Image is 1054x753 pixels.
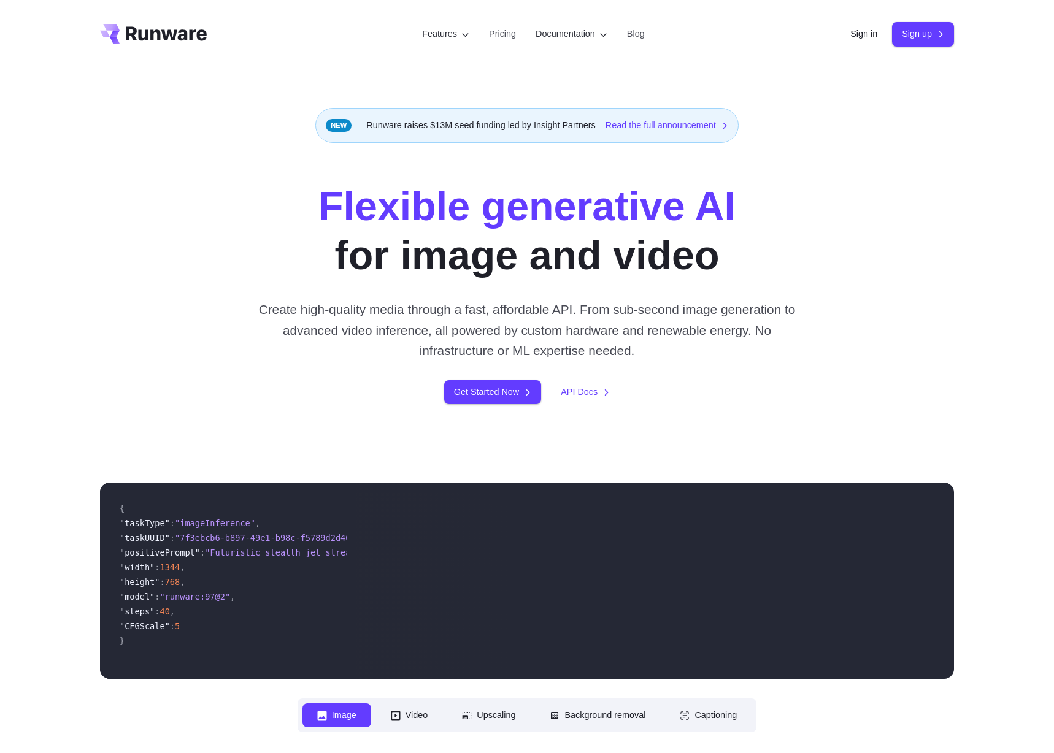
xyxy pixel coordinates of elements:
[200,548,205,557] span: :
[155,562,160,572] span: :
[535,703,660,727] button: Background removal
[489,27,516,41] a: Pricing
[120,577,160,587] span: "height"
[175,533,366,543] span: "7f3ebcb6-b897-49e1-b98c-f5789d2d40d7"
[561,385,610,399] a: API Docs
[120,533,170,543] span: "taskUUID"
[120,503,125,513] span: {
[165,577,180,587] span: 768
[120,562,155,572] span: "width"
[120,606,155,616] span: "steps"
[170,533,175,543] span: :
[892,22,954,46] a: Sign up
[155,606,160,616] span: :
[444,380,541,404] a: Get Started Now
[606,118,728,132] a: Read the full announcement
[665,703,752,727] button: Captioning
[255,518,260,528] span: ,
[302,703,371,727] button: Image
[627,27,645,41] a: Blog
[318,183,736,229] strong: Flexible generative AI
[170,621,175,631] span: :
[175,518,255,528] span: "imageInference"
[100,24,207,44] a: Go to /
[850,27,877,41] a: Sign in
[160,592,230,602] span: "runware:97@2"
[170,606,175,616] span: ,
[120,592,155,602] span: "model"
[447,703,530,727] button: Upscaling
[318,182,736,280] h1: for image and video
[120,636,125,646] span: }
[254,299,801,361] p: Create high-quality media through a fast, affordable API. From sub-second image generation to adv...
[120,518,170,528] span: "taskType"
[315,108,739,143] div: Runware raises $13M seed funding led by Insight Partners
[376,703,443,727] button: Video
[170,518,175,528] span: :
[160,562,180,572] span: 1344
[175,621,180,631] span: 5
[230,592,235,602] span: ,
[180,562,185,572] span: ,
[422,27,469,41] label: Features
[120,621,170,631] span: "CFGScale"
[205,548,662,557] span: "Futuristic stealth jet streaking through a neon-lit cityscape with glowing purple exhaust"
[155,592,160,602] span: :
[120,548,200,557] span: "positivePrompt"
[180,577,185,587] span: ,
[160,577,164,587] span: :
[536,27,607,41] label: Documentation
[160,606,169,616] span: 40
